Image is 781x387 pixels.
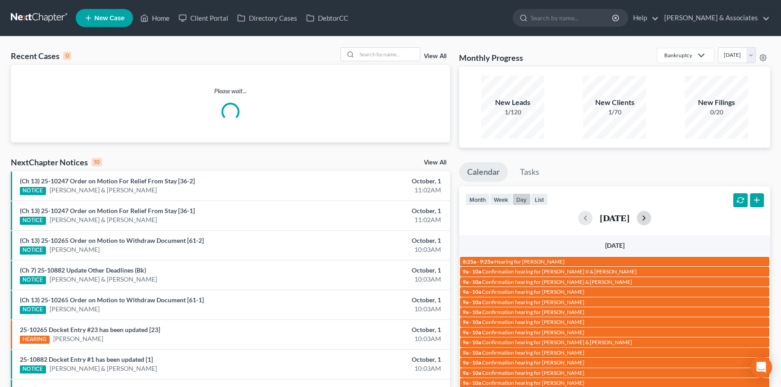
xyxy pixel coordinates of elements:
div: NOTICE [20,306,46,314]
input: Search by name... [357,48,420,61]
a: (Ch 13) 25-10247 Order on Motion For Relief From Stay [36-1] [20,207,195,214]
span: Confirmation hearing for [PERSON_NAME] [482,319,584,325]
span: Hearing for [PERSON_NAME] [494,258,565,265]
span: 9a - 10a [463,379,481,386]
span: 9a - 10a [463,319,481,325]
a: [PERSON_NAME] [53,334,103,343]
div: NextChapter Notices [11,157,102,168]
div: 10:03AM [307,305,441,314]
div: NOTICE [20,276,46,284]
div: October, 1 [307,355,441,364]
span: 9a - 10a [463,349,481,356]
div: NOTICE [20,187,46,195]
button: list [531,193,548,205]
p: Please wait... [11,87,450,96]
span: 9a - 10a [463,268,481,275]
div: 11:02AM [307,215,441,224]
span: New Case [94,15,124,22]
a: (Ch 13) 25-10265 Order on Motion to Withdraw Document [61-2] [20,237,204,244]
div: October, 1 [307,325,441,334]
div: NOTICE [20,217,46,225]
a: [PERSON_NAME] & [PERSON_NAME] [50,215,157,224]
a: 25-10882 Docket Entry #1 has been updated [1] [20,355,153,363]
h2: [DATE] [600,213,629,223]
div: 0 [63,52,71,60]
div: 10:03AM [307,275,441,284]
div: NOTICE [20,365,46,373]
div: Open Intercom Messenger [750,356,772,378]
span: Confirmation hearing for [PERSON_NAME] [482,309,584,315]
a: [PERSON_NAME] [50,245,100,254]
a: [PERSON_NAME] & Associates [660,10,770,26]
a: [PERSON_NAME] [50,305,100,314]
span: Confirmation hearing for [PERSON_NAME] II & [PERSON_NAME] [482,268,637,275]
span: Confirmation hearing for [PERSON_NAME] [482,359,584,366]
a: Directory Cases [233,10,302,26]
div: 10:03AM [307,364,441,373]
span: 8:25a - 9:25a [463,258,493,265]
div: October, 1 [307,177,441,186]
button: week [490,193,512,205]
a: DebtorCC [302,10,353,26]
span: [DATE] [605,241,625,249]
div: Bankruptcy [664,51,692,59]
input: Search by name... [531,9,613,26]
a: 25-10265 Docket Entry #23 has been updated [23] [20,326,160,333]
a: (Ch 13) 25-10247 Order on Motion For Relief From Stay [36-2] [20,177,195,185]
span: Confirmation hearing for [PERSON_NAME] [482,329,584,336]
span: Confirmation hearing for [PERSON_NAME] [482,369,584,376]
div: 1/70 [583,108,646,117]
div: October, 1 [307,266,441,275]
div: NOTICE [20,246,46,255]
div: New Clients [583,97,646,108]
a: View All [424,53,446,59]
a: [PERSON_NAME] & [PERSON_NAME] [50,364,157,373]
div: HEARING [20,336,50,344]
span: 9a - 10a [463,359,481,366]
span: Confirmation hearing for [PERSON_NAME] [482,379,584,386]
a: View All [424,159,446,166]
div: 11:02AM [307,186,441,195]
span: 9a - 10a [463,299,481,305]
div: October, 1 [307,206,441,215]
a: (Ch 13) 25-10265 Order on Motion to Withdraw Document [61-1] [20,296,204,304]
span: 9a - 10a [463,278,481,285]
span: 9a - 10a [463,329,481,336]
div: New Filings [685,97,748,108]
span: 9a - 10a [463,288,481,295]
div: 10:03AM [307,245,441,254]
a: Help [629,10,659,26]
div: Recent Cases [11,50,71,61]
a: [PERSON_NAME] & [PERSON_NAME] [50,186,157,195]
span: Confirmation hearing for [PERSON_NAME] [482,299,584,305]
button: month [465,193,490,205]
div: 10 [92,158,102,166]
h3: Monthly Progress [459,52,523,63]
span: 9a - 10a [463,339,481,346]
span: Confirmation hearing for [PERSON_NAME] & [PERSON_NAME] [482,339,632,346]
span: Confirmation hearing for [PERSON_NAME] [482,288,584,295]
a: Tasks [512,162,547,182]
a: (Ch 7) 25-10882 Update Other Deadlines (Bk) [20,266,146,274]
a: [PERSON_NAME] & [PERSON_NAME] [50,275,157,284]
span: 9a - 10a [463,369,481,376]
div: October, 1 [307,236,441,245]
div: 1/120 [481,108,544,117]
a: Home [136,10,174,26]
div: New Leads [481,97,544,108]
button: day [512,193,531,205]
a: Client Portal [174,10,233,26]
div: October, 1 [307,296,441,305]
div: 0/20 [685,108,748,117]
a: Calendar [459,162,508,182]
span: Confirmation hearing for [PERSON_NAME] & [PERSON_NAME] [482,278,632,285]
div: 10:03AM [307,334,441,343]
span: Confirmation hearing for [PERSON_NAME] [482,349,584,356]
span: 9a - 10a [463,309,481,315]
